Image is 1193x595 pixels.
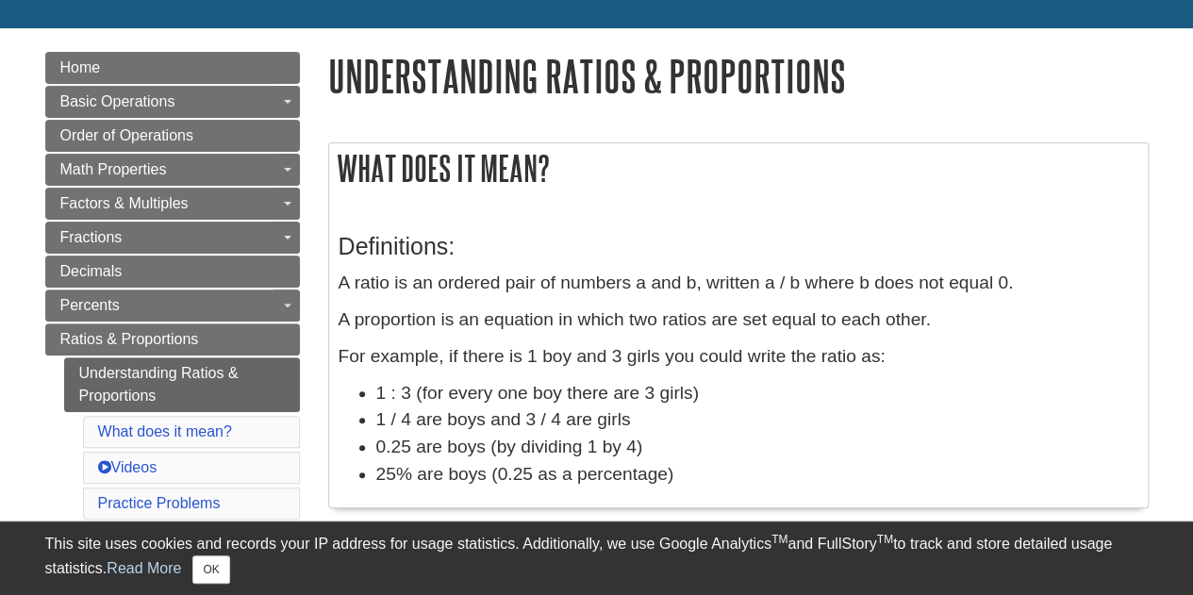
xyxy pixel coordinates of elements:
span: Factors & Multiples [60,195,189,211]
span: Order of Operations [60,127,193,143]
a: Ratios & Proportions [45,323,300,355]
a: Decimals [45,256,300,288]
a: Videos [98,459,157,475]
span: Fractions [60,229,123,245]
a: Percents [45,289,300,322]
h1: Understanding Ratios & Proportions [328,52,1149,100]
span: Decimals [60,263,123,279]
span: Home [60,59,101,75]
button: Close [192,555,229,584]
span: Basic Operations [60,93,175,109]
a: Math Properties [45,154,300,186]
a: Factors & Multiples [45,188,300,220]
a: Home [45,52,300,84]
a: What does it mean? [98,423,232,439]
div: This site uses cookies and records your IP address for usage statistics. Additionally, we use Goo... [45,533,1149,584]
li: 25% are boys (0.25 as a percentage) [376,461,1138,488]
li: 1 / 4 are boys and 3 / 4 are girls [376,406,1138,434]
span: Ratios & Proportions [60,331,199,347]
sup: TM [771,533,787,546]
sup: TM [877,533,893,546]
a: Order of Operations [45,120,300,152]
p: A proportion is an equation in which two ratios are set equal to each other. [339,306,1138,334]
li: 1 : 3 (for every one boy there are 3 girls) [376,380,1138,407]
a: Read More [107,560,181,576]
h2: What does it mean? [329,143,1148,193]
a: Basic Operations [45,86,300,118]
span: Percents [60,297,120,313]
a: Fractions [45,222,300,254]
a: Understanding Ratios & Proportions [64,357,300,412]
span: Math Properties [60,161,167,177]
p: A ratio is an ordered pair of numbers a and b, written a / b where b does not equal 0. [339,270,1138,297]
li: 0.25 are boys (by dividing 1 by 4) [376,434,1138,461]
p: For example, if there is 1 boy and 3 girls you could write the ratio as: [339,343,1138,371]
a: Practice Problems [98,495,221,511]
h3: Definitions: [339,233,1138,260]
